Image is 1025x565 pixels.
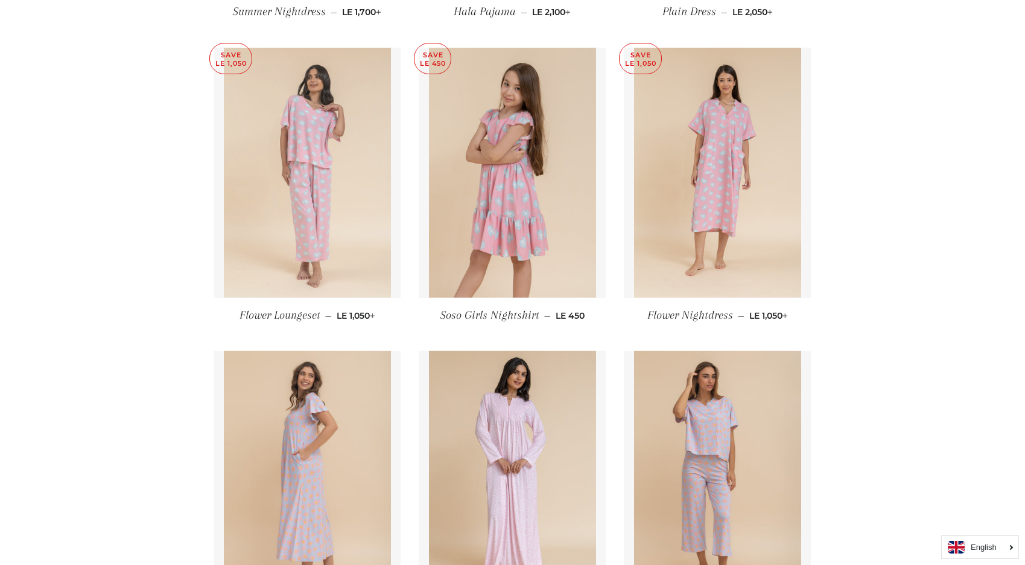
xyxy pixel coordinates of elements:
i: English [971,543,997,551]
p: Save LE 450 [414,43,451,74]
span: — [521,7,527,18]
span: Flower Nightdress [647,308,733,322]
a: English [948,541,1012,554]
span: LE 1,050 [337,310,375,321]
span: LE 2,050 [732,7,773,18]
a: Flower Nightdress — LE 1,050 [624,298,811,333]
span: Summer Nightdress [233,5,326,18]
span: LE 1,050 [749,310,788,321]
span: Flower Loungeset [240,308,320,322]
a: Flower Loungeset — LE 1,050 [214,298,401,333]
span: — [721,7,728,18]
p: Save LE 1,050 [620,43,661,74]
span: Plain Dress [662,5,716,18]
a: Soso Girls Nightshirt — LE 450 [419,298,606,333]
span: Hala Pajama [454,5,516,18]
span: LE 450 [556,310,585,321]
p: Save LE 1,050 [210,43,252,74]
span: — [544,310,551,321]
span: — [331,7,337,18]
span: Soso Girls Nightshirt [440,308,539,322]
span: — [325,310,332,321]
span: LE 2,100 [532,7,571,18]
span: — [738,310,744,321]
span: LE 1,700 [342,7,381,18]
